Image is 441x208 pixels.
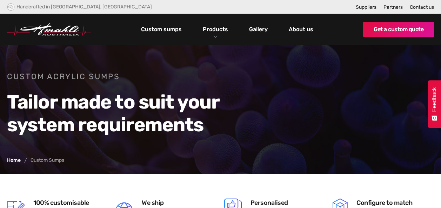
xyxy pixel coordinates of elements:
[383,4,403,10] a: Partners
[431,87,437,112] span: Feedback
[139,23,183,35] a: Custom sumps
[363,22,434,37] a: Get a custom quote
[31,158,64,163] div: Custom Sumps
[7,23,91,36] a: home
[287,23,315,35] a: About us
[7,158,21,163] a: Home
[410,4,434,10] a: Contact us
[356,4,376,10] a: Suppliers
[16,4,152,10] div: Handcrafted in [GEOGRAPHIC_DATA], [GEOGRAPHIC_DATA]
[428,80,441,128] button: Feedback - Show survey
[7,71,277,82] h1: Custom acrylic sumps
[7,91,277,136] h2: Tailor made to suit your system requirements
[7,23,91,36] img: Hmahli Australia Logo
[201,24,230,34] a: Products
[247,23,269,35] a: Gallery
[198,14,233,45] div: Products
